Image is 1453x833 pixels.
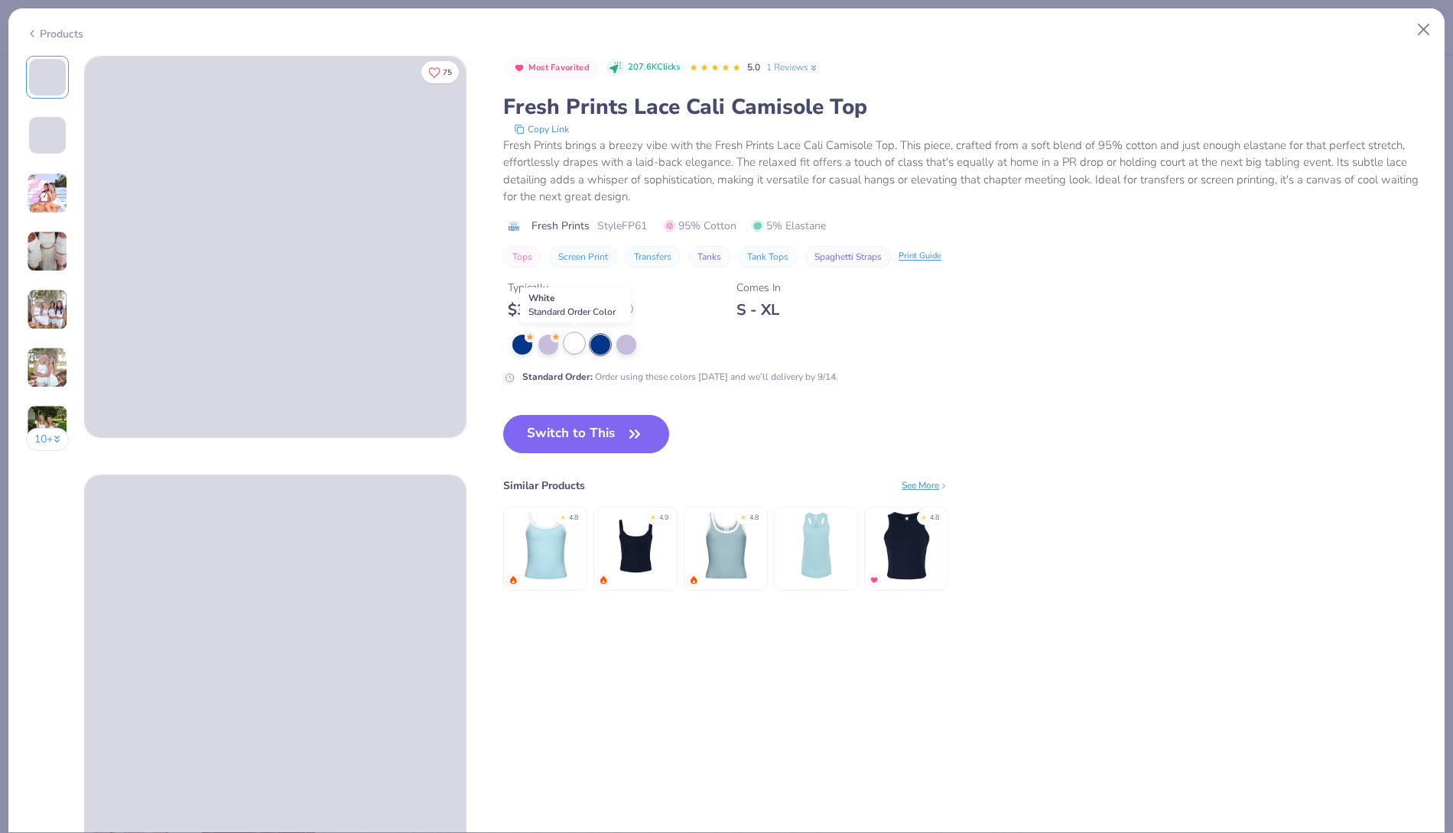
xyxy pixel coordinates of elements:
[513,62,525,74] img: Most Favorited sort
[625,246,681,267] button: Transfers
[597,218,647,234] span: Style FP61
[736,280,781,296] div: Comes In
[421,61,459,83] button: Like
[520,287,631,323] div: White
[1409,15,1438,44] button: Close
[780,509,853,582] img: Next Level Ladies' Ideal Racerback Tank
[531,218,590,234] span: Fresh Prints
[738,246,798,267] button: Tank Tops
[690,509,762,582] img: Fresh Prints Sunset Blvd Ribbed Scoop Tank Top
[508,300,633,319] div: $ 37.00 - $ 45.00
[689,56,741,80] div: 5.0 Stars
[528,63,590,72] span: Most Favorited
[505,58,597,78] button: Badge Button
[443,69,452,76] span: 75
[27,289,68,330] img: User generated content
[752,218,826,234] span: 5% Elastane
[508,280,633,296] div: Typically
[27,173,68,214] img: User generated content
[509,575,518,585] img: trending.gif
[509,122,574,137] button: copy to clipboard
[899,250,941,263] div: Print Guide
[522,370,838,384] div: Order using these colors [DATE] and we’ll delivery by 9/14.
[509,509,582,582] img: Fresh Prints Cali Camisole Top
[870,575,879,585] img: MostFav.gif
[26,428,70,451] button: 10+
[921,513,927,519] div: ★
[689,575,698,585] img: trending.gif
[659,513,668,523] div: 4.9
[503,246,541,267] button: Tops
[503,220,524,232] img: brand logo
[628,61,680,74] span: 207.6K Clicks
[503,478,585,494] div: Similar Products
[26,26,83,42] div: Products
[560,513,566,519] div: ★
[27,405,68,446] img: User generated content
[522,371,593,383] strong: Standard Order :
[664,218,736,234] span: 95% Cotton
[650,513,656,519] div: ★
[503,137,1427,206] div: Fresh Prints brings a breezy vibe with the Fresh Prints Lace Cali Camisole Top. This piece, craft...
[930,513,939,523] div: 4.8
[503,415,669,453] button: Switch to This
[599,575,608,585] img: trending.gif
[736,300,781,319] div: S - XL
[749,513,759,523] div: 4.8
[870,509,943,582] img: Bella + Canvas Ladies' Micro Ribbed Racerback Tank
[600,509,672,582] img: Bella Canvas Ladies' Micro Ribbed Scoop Tank
[27,231,68,272] img: User generated content
[503,92,1427,122] div: Fresh Prints Lace Cali Camisole Top
[569,513,578,523] div: 4.8
[549,246,617,267] button: Screen Print
[528,306,616,318] span: Standard Order Color
[740,513,746,519] div: ★
[766,60,819,74] a: 1 Reviews
[902,478,948,492] div: See More
[805,246,891,267] button: Spaghetti Straps
[688,246,730,267] button: Tanks
[747,61,760,73] span: 5.0
[27,347,68,388] img: User generated content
